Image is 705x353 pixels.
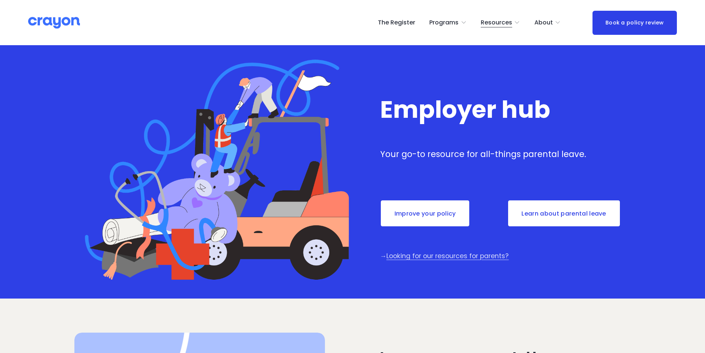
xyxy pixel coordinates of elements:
[481,17,512,28] span: Resources
[386,252,508,260] a: Looking for our resources for parents?
[429,17,459,28] span: Programs
[380,252,387,260] span: →
[592,11,677,35] a: Book a policy review
[380,97,631,122] h1: Employer hub
[28,16,80,29] img: Crayon
[380,200,470,227] a: Improve your policy
[507,200,621,227] a: Learn about parental leave
[380,148,631,161] p: Your go-to resource for all-things parental leave.
[534,17,553,28] span: About
[429,17,467,29] a: folder dropdown
[534,17,561,29] a: folder dropdown
[481,17,520,29] a: folder dropdown
[378,17,415,29] a: The Register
